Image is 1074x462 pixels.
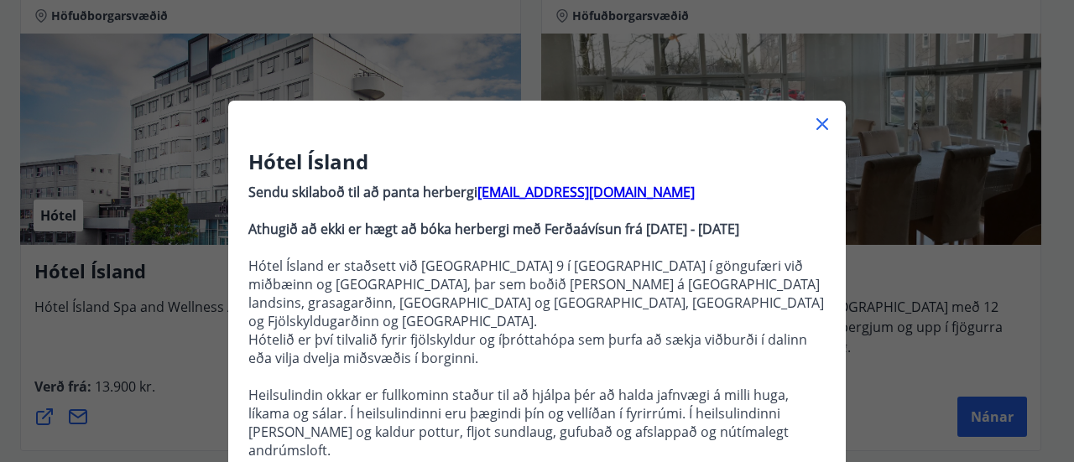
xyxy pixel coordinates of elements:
p: Hótel Ísland er staðsett við [GEOGRAPHIC_DATA] 9 í [GEOGRAPHIC_DATA] í göngufæri við miðbæinn og ... [248,257,826,330]
p: Heilsulindin okkar er fullkominn staður til að hjálpa þér að halda jafnvægi á milli huga, líkama ... [248,386,826,459]
strong: Sendu skilaboð til að panta herbergi [248,183,477,201]
p: Hótelið er því tilvalið fyrir fjölskyldur og íþróttahópa sem þurfa að sækja viðburði í dalinn eða... [248,330,826,367]
strong: Athugið að ekki er hægt að bóka herbergi með Ferðaávísun frá [DATE] - [DATE] [248,220,739,238]
a: [EMAIL_ADDRESS][DOMAIN_NAME] [477,183,695,201]
h3: Hótel Ísland [248,148,826,176]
